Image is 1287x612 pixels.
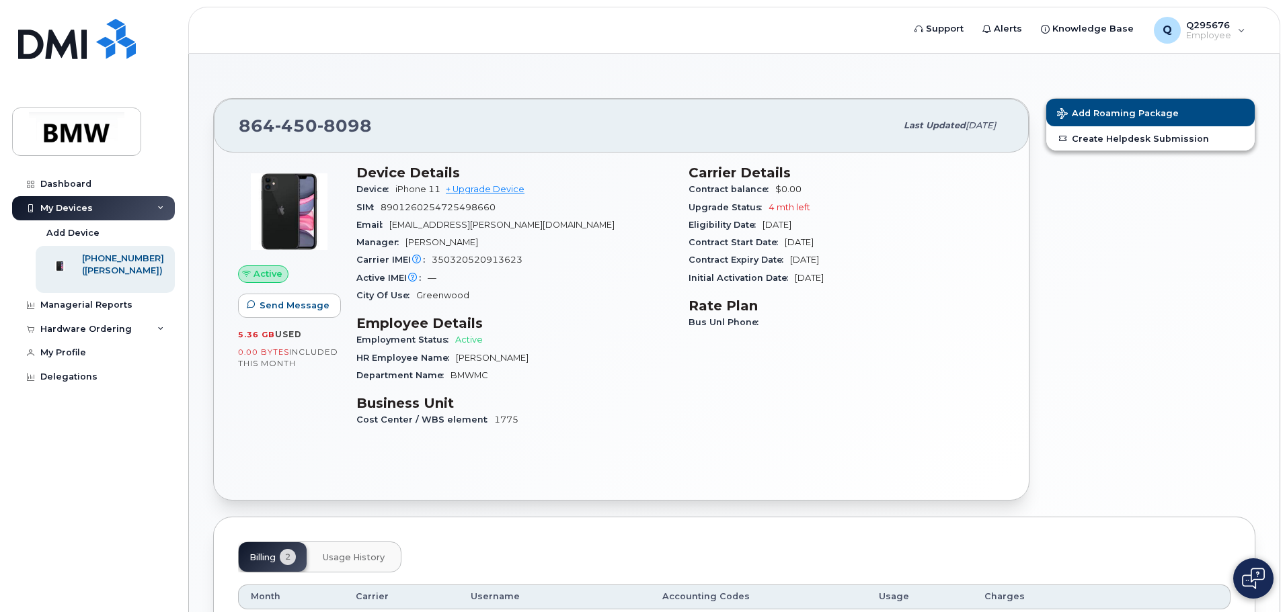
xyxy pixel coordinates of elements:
[356,237,405,247] span: Manager
[867,584,972,609] th: Usage
[446,184,524,194] a: + Upgrade Device
[344,584,459,609] th: Carrier
[689,273,795,283] span: Initial Activation Date
[253,267,282,280] span: Active
[689,220,763,230] span: Eligibility Date
[494,414,518,425] span: 1775
[428,273,436,283] span: —
[356,255,432,265] span: Carrier IMEI
[1057,108,1179,121] span: Add Roaming Package
[455,335,483,345] span: Active
[239,116,372,136] span: 864
[966,120,996,130] span: [DATE]
[260,299,329,312] span: Send Message
[356,414,494,425] span: Cost Center / WBS element
[1242,568,1265,589] img: Open chat
[763,220,791,230] span: [DATE]
[356,335,455,345] span: Employment Status
[689,165,1005,181] h3: Carrier Details
[795,273,824,283] span: [DATE]
[389,220,615,230] span: [EMAIL_ADDRESS][PERSON_NAME][DOMAIN_NAME]
[356,315,672,331] h3: Employee Details
[689,298,1005,314] h3: Rate Plan
[356,353,456,363] span: HR Employee Name
[275,329,302,339] span: used
[405,237,478,247] span: [PERSON_NAME]
[275,116,317,136] span: 450
[416,290,469,300] span: Greenwood
[356,290,416,300] span: City Of Use
[356,220,389,230] span: Email
[356,165,672,181] h3: Device Details
[1046,99,1255,126] button: Add Roaming Package
[395,184,440,194] span: iPhone 11
[775,184,802,194] span: $0.00
[689,202,769,212] span: Upgrade Status
[238,330,275,339] span: 5.36 GB
[381,202,496,212] span: 8901260254725498660
[689,237,785,247] span: Contract Start Date
[785,237,814,247] span: [DATE]
[356,202,381,212] span: SIM
[689,317,765,327] span: Bus Unl Phone
[451,370,488,380] span: BMWMC
[689,255,790,265] span: Contract Expiry Date
[790,255,819,265] span: [DATE]
[432,255,522,265] span: 350320520913623
[356,184,395,194] span: Device
[356,273,428,283] span: Active IMEI
[249,171,329,252] img: iPhone_11.jpg
[689,184,775,194] span: Contract balance
[972,584,1097,609] th: Charges
[356,370,451,380] span: Department Name
[459,584,650,609] th: Username
[904,120,966,130] span: Last updated
[323,552,385,563] span: Usage History
[769,202,810,212] span: 4 mth left
[238,584,344,609] th: Month
[238,294,341,318] button: Send Message
[456,353,529,363] span: [PERSON_NAME]
[317,116,372,136] span: 8098
[238,347,289,357] span: 0.00 Bytes
[1046,126,1255,150] a: Create Helpdesk Submission
[356,395,672,411] h3: Business Unit
[650,584,867,609] th: Accounting Codes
